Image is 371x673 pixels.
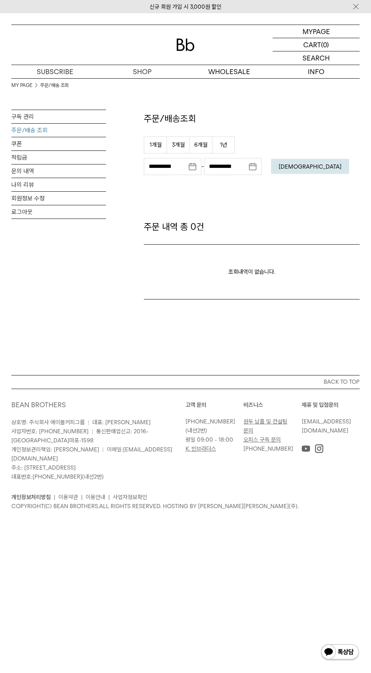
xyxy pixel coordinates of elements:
[273,25,360,38] a: MYPAGE
[167,136,189,154] button: 3개월
[11,502,360,511] p: COPYRIGHT(C) BEAN BROTHERS. ALL RIGHTS RESERVED. HOSTING BY [PERSON_NAME][PERSON_NAME](주).
[11,164,106,178] a: 문의 내역
[243,436,281,443] a: 오피스 구독 문의
[243,418,287,434] a: 원두 납품 및 컨설팅 문의
[302,400,360,409] p: 제휴 및 입점문의
[302,51,330,65] p: SEARCH
[271,159,349,174] button: [DEMOGRAPHIC_DATA]
[86,494,105,501] a: 이용안내
[88,419,89,426] span: |
[144,244,360,299] p: 조회내역이 없습니다.
[185,400,243,409] p: 고객 문의
[303,38,321,51] p: CART
[144,112,360,125] p: 주문/배송조회
[212,136,235,154] button: 1년
[11,464,76,471] span: 주소: [STREET_ADDRESS]
[150,3,221,10] a: 신규 회원 가입 시 3,000원 할인
[11,446,99,453] span: 개인정보관리책임: [PERSON_NAME]
[144,220,360,233] p: 주문 내역 총 0건
[321,38,329,51] p: (0)
[11,428,89,435] span: 사업자번호: [PHONE_NUMBER]
[11,473,104,480] span: 대표번호: (내선2번)
[11,124,106,137] a: 주문/배송 조회
[320,644,360,662] img: 카카오톡 채널 1:1 채팅 버튼
[189,136,212,154] button: 6개월
[11,401,66,409] a: BEAN BROTHERS
[92,428,93,435] span: |
[11,494,51,501] a: 개인정보처리방침
[54,493,55,502] li: |
[33,473,82,480] a: [PHONE_NUMBER]
[11,151,106,164] a: 적립금
[102,446,104,453] span: |
[243,400,301,409] p: 비즈니스
[98,65,185,78] a: SHOP
[176,39,195,51] img: 로고
[58,494,78,501] a: 이용약관
[11,82,33,89] a: MY PAGE
[279,163,341,170] em: [DEMOGRAPHIC_DATA]
[11,65,98,78] a: SUBSCRIBE
[185,417,240,435] p: (내선2번)
[144,136,167,154] button: 1개월
[40,82,69,89] a: 주문/배송 조회
[11,419,85,426] span: 상호명: 주식회사 에이블커피그룹
[11,137,106,150] a: 쿠폰
[144,158,262,175] div: -
[302,418,351,434] a: [EMAIL_ADDRESS][DOMAIN_NAME]
[185,418,235,425] a: [PHONE_NUMBER]
[11,178,106,191] a: 나의 리뷰
[273,65,360,78] p: INFO
[243,445,293,452] a: [PHONE_NUMBER]
[302,25,330,38] p: MYPAGE
[11,375,360,389] button: BACK TO TOP
[273,38,360,51] a: CART (0)
[185,445,216,452] a: K. 빈브라더스
[11,110,106,123] a: 구독 관리
[185,435,240,444] p: 평일 09:00 - 18:00
[113,494,147,501] a: 사업자정보확인
[11,192,106,205] a: 회원정보 수정
[185,65,273,78] p: WHOLESALE
[11,205,106,219] a: 로그아웃
[81,493,83,502] li: |
[108,493,110,502] li: |
[92,419,151,426] span: 대표: [PERSON_NAME]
